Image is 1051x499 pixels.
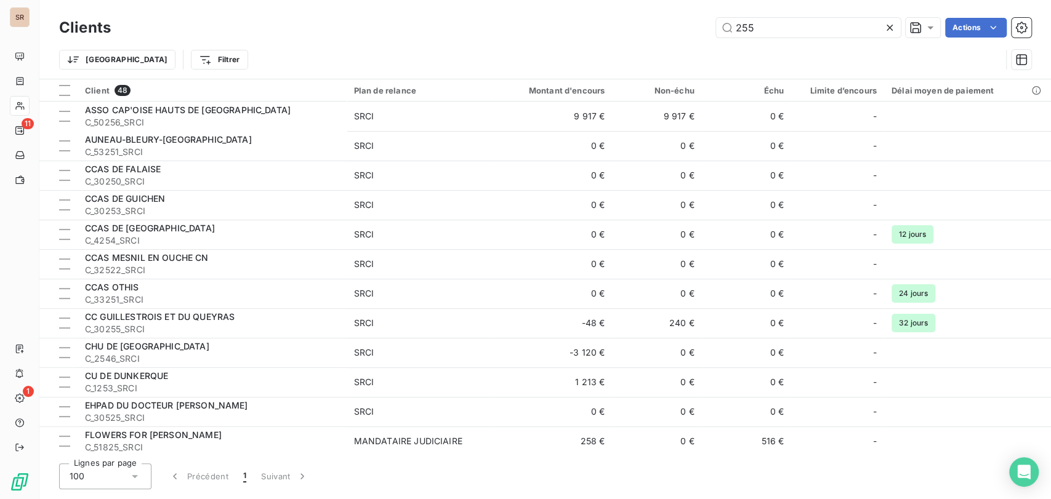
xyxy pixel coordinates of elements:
button: Filtrer [191,50,248,70]
h3: Clients [59,17,111,39]
div: SRCI [354,376,374,388]
div: SRCI [354,199,374,211]
div: Montant d'encours [499,86,605,95]
div: SRCI [354,287,374,300]
div: SRCI [354,346,374,359]
div: Open Intercom Messenger [1009,457,1039,487]
td: 0 € [492,220,612,249]
div: SRCI [354,405,374,418]
span: CCAS OTHIS [85,282,139,292]
span: CCAS DE GUICHEN [85,193,165,204]
span: - [873,376,877,388]
span: 24 jours [892,284,935,303]
span: CCAS DE FALAISE [85,164,161,174]
div: SRCI [354,169,374,182]
td: 0 € [492,161,612,190]
div: Non-échu [619,86,695,95]
span: C_2546_SRCI [85,353,339,365]
span: 1 [23,386,34,397]
img: Logo LeanPay [10,472,30,492]
span: - [873,317,877,329]
div: SRCI [354,317,374,329]
span: CU DE DUNKERQUE [85,370,168,381]
span: - [873,169,877,182]
td: 0 € [612,220,702,249]
td: 0 € [492,397,612,426]
span: C_30255_SRCI [85,323,339,335]
div: SR [10,7,30,27]
td: -48 € [492,308,612,338]
span: C_50256_SRCI [85,116,339,129]
td: 516 € [702,426,792,456]
td: 0 € [492,279,612,308]
span: - [873,405,877,418]
span: C_53251_SRCI [85,146,339,158]
td: 0 € [702,190,792,220]
span: - [873,228,877,241]
div: SRCI [354,228,374,241]
td: 0 € [702,397,792,426]
button: [GEOGRAPHIC_DATA] [59,50,175,70]
div: MANDATAIRE JUDICIAIRE [354,435,462,447]
span: C_1253_SRCI [85,382,339,394]
button: 1 [236,463,254,489]
span: 12 jours [892,225,933,244]
td: 0 € [702,338,792,367]
div: Échu [709,86,784,95]
div: SRCI [354,258,374,270]
span: C_4254_SRCI [85,234,339,247]
span: 48 [115,85,131,96]
button: Actions [945,18,1007,38]
td: 9 917 € [612,102,702,131]
td: 0 € [702,102,792,131]
span: AUNEAU-BLEURY-[GEOGRAPHIC_DATA] [85,134,252,145]
td: 0 € [612,131,702,161]
td: 1 213 € [492,367,612,397]
span: Client [85,86,110,95]
span: - [873,435,877,447]
span: C_32522_SRCI [85,264,339,276]
td: 0 € [702,308,792,338]
span: FLOWERS FOR [PERSON_NAME] [85,429,222,440]
span: CHU DE [GEOGRAPHIC_DATA] [85,341,209,351]
td: 0 € [702,220,792,249]
span: C_51825_SRCI [85,441,339,453]
span: 32 jours [892,314,935,332]
div: SRCI [354,140,374,152]
span: 11 [22,118,34,129]
div: Plan de relance [354,86,485,95]
span: CC GUILLESTROIS ET DU QUEYRAS [85,311,235,322]
td: 0 € [612,249,702,279]
button: Suivant [254,463,316,489]
span: - [873,346,877,359]
span: - [873,110,877,122]
span: ASSO CAP'OISE HAUTS DE [GEOGRAPHIC_DATA] [85,105,291,115]
td: 0 € [612,190,702,220]
td: 0 € [702,367,792,397]
button: Précédent [161,463,236,489]
td: 0 € [612,338,702,367]
span: - [873,287,877,300]
span: - [873,199,877,211]
span: C_30250_SRCI [85,175,339,188]
div: Délai moyen de paiement [892,86,1044,95]
span: C_30253_SRCI [85,205,339,217]
td: 0 € [612,161,702,190]
span: EHPAD DU DOCTEUR [PERSON_NAME] [85,400,248,410]
td: 0 € [612,367,702,397]
span: CCAS MESNIL EN OUCHE CN [85,252,208,263]
span: CCAS DE [GEOGRAPHIC_DATA] [85,223,215,233]
td: 0 € [702,161,792,190]
td: 240 € [612,308,702,338]
td: 258 € [492,426,612,456]
td: 0 € [702,279,792,308]
td: 0 € [612,279,702,308]
td: 0 € [492,249,612,279]
span: C_33251_SRCI [85,293,339,306]
td: 0 € [492,190,612,220]
span: C_30525_SRCI [85,412,339,424]
td: 0 € [612,426,702,456]
td: -3 120 € [492,338,612,367]
span: - [873,258,877,270]
span: 100 [70,470,84,482]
